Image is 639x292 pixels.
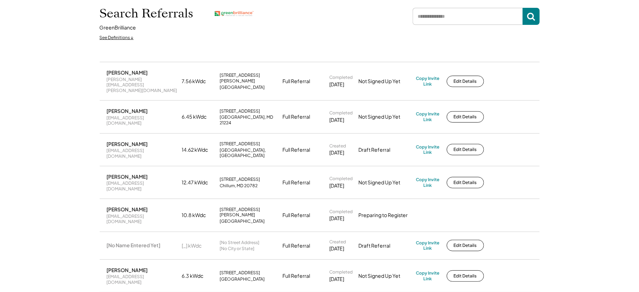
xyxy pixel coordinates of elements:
[330,176,353,182] div: Completed
[107,242,161,248] div: [No Name Entered Yet]
[182,179,216,186] div: 12.47 kWdc
[100,6,193,21] h1: Search Referrals
[447,240,484,251] button: Edit Details
[447,177,484,188] button: Edit Details
[416,76,440,87] div: Copy Invite Link
[330,209,353,215] div: Completed
[330,75,353,80] div: Completed
[107,141,148,147] div: [PERSON_NAME]
[359,78,412,85] div: Not Signed Up Yet
[100,24,136,31] div: GreenBrilliance
[330,269,353,275] div: Completed
[359,242,412,249] div: Draft Referral
[283,212,310,219] div: Full Referral
[359,113,412,120] div: Not Signed Up Yet
[11,18,17,24] img: website_grey.svg
[330,276,345,283] div: [DATE]
[182,78,216,85] div: 7.56 kWdc
[359,146,412,153] div: Draft Referral
[283,242,310,249] div: Full Referral
[220,85,265,90] div: [GEOGRAPHIC_DATA]
[283,272,310,280] div: Full Referral
[330,117,345,124] div: [DATE]
[182,242,216,249] div: [_] kWdc
[416,144,440,155] div: Copy Invite Link
[447,144,484,155] button: Edit Details
[447,111,484,123] button: Edit Details
[330,215,345,222] div: [DATE]
[182,146,216,153] div: 14.62 kWdc
[182,272,216,280] div: 6.3 kWdc
[447,76,484,87] button: Edit Details
[107,274,178,285] div: [EMAIL_ADDRESS][DOMAIN_NAME]
[107,180,178,191] div: [EMAIL_ADDRESS][DOMAIN_NAME]
[107,77,178,93] div: [PERSON_NAME][EMAIL_ADDRESS][PERSON_NAME][DOMAIN_NAME]
[283,113,310,120] div: Full Referral
[220,240,260,245] div: [No Street Address]
[100,35,134,41] div: See Definitions ↓
[107,173,148,180] div: [PERSON_NAME]
[215,11,254,16] img: greenbrilliance.png
[220,177,260,182] div: [STREET_ADDRESS]
[330,149,345,156] div: [DATE]
[359,179,412,186] div: Not Signed Up Yet
[220,183,258,189] div: Chillum, MD 20782
[283,78,310,85] div: Full Referral
[78,42,120,47] div: Keywords by Traffic
[220,114,279,125] div: [GEOGRAPHIC_DATA], MD 21224
[107,69,148,76] div: [PERSON_NAME]
[107,213,178,225] div: [EMAIL_ADDRESS][DOMAIN_NAME]
[220,270,260,276] div: [STREET_ADDRESS]
[220,218,265,224] div: [GEOGRAPHIC_DATA]
[220,141,260,147] div: [STREET_ADDRESS]
[107,115,178,126] div: [EMAIL_ADDRESS][DOMAIN_NAME]
[359,212,412,219] div: Preparing to Register
[416,270,440,281] div: Copy Invite Link
[20,11,35,17] div: v 4.0.25
[220,246,255,252] div: [No City or State]
[19,41,25,47] img: tab_domain_overview_orange.svg
[182,212,216,219] div: 10.8 kWdc
[330,182,345,189] div: [DATE]
[220,147,279,158] div: [GEOGRAPHIC_DATA], [GEOGRAPHIC_DATA]
[416,240,440,251] div: Copy Invite Link
[330,245,345,252] div: [DATE]
[220,72,279,83] div: [STREET_ADDRESS][PERSON_NAME]
[107,206,148,212] div: [PERSON_NAME]
[330,143,346,149] div: Created
[182,113,216,120] div: 6.45 kWdc
[330,239,346,245] div: Created
[330,81,345,88] div: [DATE]
[220,108,260,114] div: [STREET_ADDRESS]
[107,108,148,114] div: [PERSON_NAME]
[11,11,17,17] img: logo_orange.svg
[107,267,148,273] div: [PERSON_NAME]
[416,111,440,122] div: Copy Invite Link
[220,276,265,282] div: [GEOGRAPHIC_DATA]
[283,179,310,186] div: Full Referral
[283,146,310,153] div: Full Referral
[416,177,440,188] div: Copy Invite Link
[71,41,76,47] img: tab_keywords_by_traffic_grey.svg
[220,207,279,218] div: [STREET_ADDRESS][PERSON_NAME]
[447,270,484,282] button: Edit Details
[27,42,64,47] div: Domain Overview
[330,110,353,116] div: Completed
[107,148,178,159] div: [EMAIL_ADDRESS][DOMAIN_NAME]
[359,272,412,280] div: Not Signed Up Yet
[18,18,78,24] div: Domain: [DOMAIN_NAME]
